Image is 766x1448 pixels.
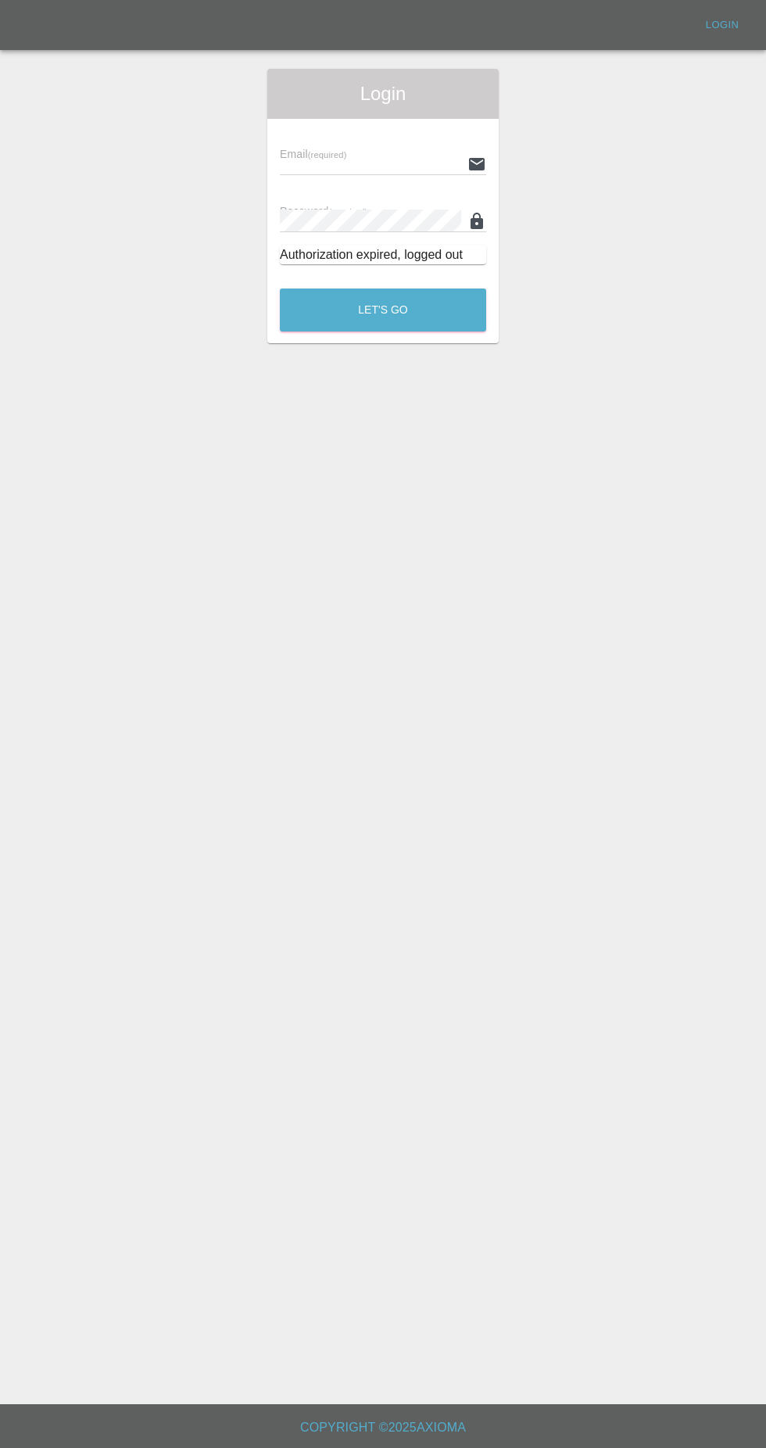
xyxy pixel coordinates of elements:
[280,289,486,332] button: Let's Go
[308,150,347,159] small: (required)
[697,13,747,38] a: Login
[280,81,486,106] span: Login
[13,1417,753,1439] h6: Copyright © 2025 Axioma
[329,207,368,217] small: (required)
[280,246,486,264] div: Authorization expired, logged out
[280,205,367,217] span: Password
[280,148,346,160] span: Email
